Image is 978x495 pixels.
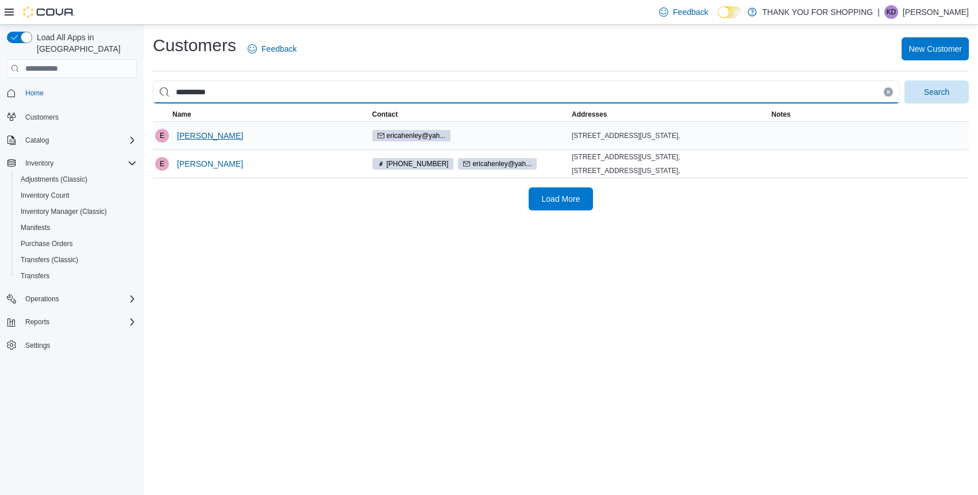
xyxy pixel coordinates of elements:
[903,5,969,19] p: [PERSON_NAME]
[25,89,44,98] span: Home
[16,205,111,218] a: Inventory Manager (Classic)
[21,109,137,124] span: Customers
[763,5,873,19] p: THANK YOU FOR SHOPPING
[7,80,137,383] nav: Complex example
[529,187,593,210] button: Load More
[11,236,141,252] button: Purchase Orders
[21,292,64,306] button: Operations
[21,239,73,248] span: Purchase Orders
[877,5,880,19] p: |
[16,269,54,283] a: Transfers
[21,338,137,352] span: Settings
[21,86,137,100] span: Home
[21,133,53,147] button: Catalog
[177,158,243,170] span: [PERSON_NAME]
[924,86,949,98] span: Search
[372,158,454,170] span: (228) 493-5577
[2,108,141,125] button: Customers
[21,223,50,232] span: Manifests
[261,43,297,55] span: Feedback
[21,110,63,124] a: Customers
[904,80,969,103] button: Search
[177,130,243,141] span: [PERSON_NAME]
[172,152,248,175] button: [PERSON_NAME]
[155,157,169,171] div: Eric
[32,32,137,55] span: Load All Apps in [GEOGRAPHIC_DATA]
[458,158,537,170] span: ericahenley@yah...
[542,193,580,205] span: Load More
[2,132,141,148] button: Catalog
[21,156,58,170] button: Inventory
[11,252,141,268] button: Transfers (Classic)
[11,204,141,220] button: Inventory Manager (Classic)
[21,315,137,329] span: Reports
[16,189,137,202] span: Inventory Count
[372,130,451,141] span: ericahenley@yah...
[23,6,75,18] img: Cova
[11,268,141,284] button: Transfers
[25,341,50,350] span: Settings
[654,1,713,24] a: Feedback
[172,110,191,119] span: Name
[16,172,137,186] span: Adjustments (Classic)
[16,221,137,235] span: Manifests
[572,152,767,162] div: [STREET_ADDRESS][US_STATE],
[25,136,49,145] span: Catalog
[2,337,141,354] button: Settings
[16,172,92,186] a: Adjustments (Classic)
[21,86,48,100] a: Home
[21,156,137,170] span: Inventory
[21,255,78,264] span: Transfers (Classic)
[21,207,107,216] span: Inventory Manager (Classic)
[25,317,49,327] span: Reports
[16,221,55,235] a: Manifests
[884,87,893,97] button: Clear input
[16,269,137,283] span: Transfers
[21,339,55,352] a: Settings
[16,237,78,251] a: Purchase Orders
[2,85,141,101] button: Home
[21,191,70,200] span: Inventory Count
[25,294,59,304] span: Operations
[772,110,791,119] span: Notes
[387,159,449,169] span: [PHONE_NUMBER]
[153,34,236,57] h1: Customers
[902,37,969,60] button: New Customer
[11,187,141,204] button: Inventory Count
[372,110,398,119] span: Contact
[887,5,896,19] span: KD
[572,110,607,119] span: Addresses
[21,175,87,184] span: Adjustments (Classic)
[387,131,446,141] span: ericahenley@yah...
[243,37,301,60] a: Feedback
[2,155,141,171] button: Inventory
[2,314,141,330] button: Reports
[673,6,708,18] span: Feedback
[16,189,74,202] a: Inventory Count
[25,113,59,122] span: Customers
[21,271,49,281] span: Transfers
[908,43,962,55] span: New Customer
[572,166,767,175] div: [STREET_ADDRESS][US_STATE],
[172,124,248,147] button: [PERSON_NAME]
[472,159,532,169] span: ericahenley@yah...
[718,18,718,19] span: Dark Mode
[572,131,767,140] div: [STREET_ADDRESS][US_STATE],
[155,129,169,143] div: Eric
[160,157,164,171] span: E
[16,253,83,267] a: Transfers (Classic)
[21,133,137,147] span: Catalog
[16,205,137,218] span: Inventory Manager (Classic)
[16,253,137,267] span: Transfers (Classic)
[884,5,898,19] div: Karen Daniel
[21,292,137,306] span: Operations
[11,220,141,236] button: Manifests
[160,129,164,143] span: E
[11,171,141,187] button: Adjustments (Classic)
[718,6,742,18] input: Dark Mode
[16,237,137,251] span: Purchase Orders
[2,291,141,307] button: Operations
[25,159,53,168] span: Inventory
[21,315,54,329] button: Reports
